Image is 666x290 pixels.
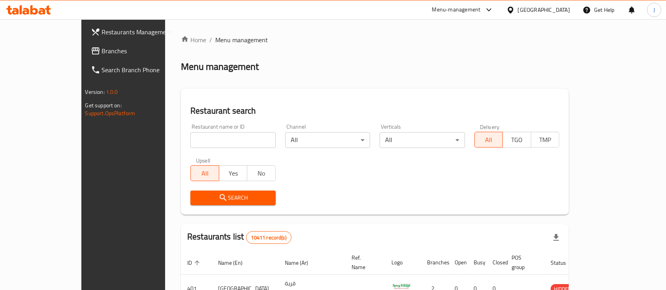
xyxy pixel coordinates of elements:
[502,132,531,148] button: TGO
[474,132,503,148] button: All
[194,168,216,179] span: All
[467,251,486,275] th: Busy
[247,165,276,181] button: No
[197,193,269,203] span: Search
[486,251,505,275] th: Closed
[106,87,118,97] span: 1.0.0
[187,258,202,268] span: ID
[551,258,576,268] span: Status
[209,35,212,45] li: /
[480,124,500,129] label: Delivery
[85,108,135,118] a: Support.OpsPlatform
[102,27,186,37] span: Restaurants Management
[285,132,371,148] div: All
[196,157,211,163] label: Upsell
[85,100,122,110] span: Get support on:
[85,87,105,97] span: Version:
[547,228,566,247] div: Export file
[187,231,292,244] h2: Restaurants list
[432,5,481,15] div: Menu-management
[385,251,421,275] th: Logo
[190,132,276,148] input: Search for restaurant name or ID..
[285,258,318,268] span: Name (Ar)
[380,132,465,148] div: All
[102,46,186,56] span: Branches
[352,253,376,272] span: Ref. Name
[246,231,292,244] div: Total records count
[531,132,560,148] button: TMP
[181,35,206,45] a: Home
[190,191,276,205] button: Search
[518,6,570,14] div: [GEOGRAPHIC_DATA]
[478,134,500,146] span: All
[85,60,193,79] a: Search Branch Phone
[218,258,253,268] span: Name (En)
[190,165,219,181] button: All
[85,41,193,60] a: Branches
[85,22,193,41] a: Restaurants Management
[190,105,559,117] h2: Restaurant search
[222,168,245,179] span: Yes
[534,134,557,146] span: TMP
[448,251,467,275] th: Open
[219,165,248,181] button: Yes
[506,134,528,146] span: TGO
[102,65,186,75] span: Search Branch Phone
[250,168,273,179] span: No
[512,253,535,272] span: POS group
[653,6,655,14] span: J
[215,35,268,45] span: Menu management
[181,60,259,73] h2: Menu management
[246,234,291,241] span: 10411 record(s)
[181,35,569,45] nav: breadcrumb
[421,251,448,275] th: Branches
